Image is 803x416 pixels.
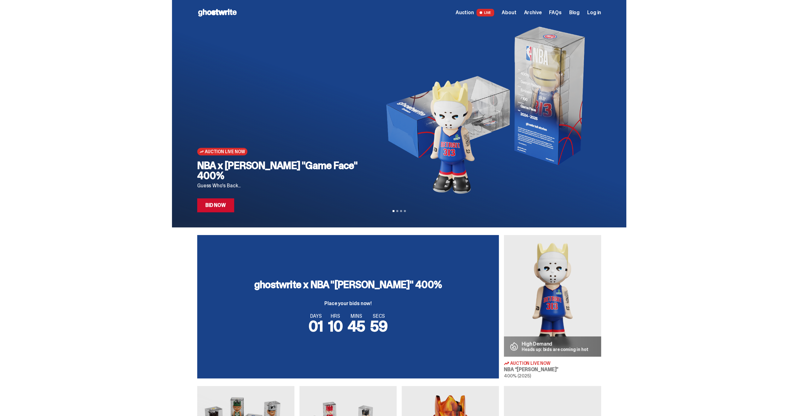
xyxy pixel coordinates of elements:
[370,316,387,336] span: 59
[504,235,601,357] img: Eminem
[396,210,398,212] button: View slide 2
[309,314,323,319] span: DAYS
[348,314,365,319] span: MINS
[456,9,494,16] a: Auction LIVE
[476,9,494,16] span: LIVE
[502,10,516,15] a: About
[569,10,580,15] a: Blog
[400,210,402,212] button: View slide 3
[348,316,365,336] span: 45
[510,361,551,365] span: Auction Live Now
[393,210,394,212] button: View slide 1
[504,373,531,379] span: 400% (2025)
[328,316,343,336] span: 10
[254,301,442,306] p: Place your bids now!
[522,341,588,347] p: High Demand
[370,314,387,319] span: SECS
[375,25,591,196] img: NBA x Eminem "Game Face" 400%
[504,235,601,378] a: Eminem High Demand Heads up: bids are coming in hot Auction Live Now
[197,160,365,181] h2: NBA x [PERSON_NAME] "Game Face" 400%
[587,10,601,15] a: Log in
[197,183,365,188] p: Guess Who's Back...
[504,367,601,372] h3: NBA “[PERSON_NAME]”
[522,347,588,352] p: Heads up: bids are coming in hot
[254,280,442,290] h3: ghostwrite x NBA "[PERSON_NAME]" 400%
[456,10,474,15] span: Auction
[549,10,561,15] a: FAQs
[205,149,245,154] span: Auction Live Now
[328,314,343,319] span: HRS
[309,316,323,336] span: 01
[404,210,406,212] button: View slide 4
[524,10,541,15] a: Archive
[197,198,234,212] a: Bid Now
